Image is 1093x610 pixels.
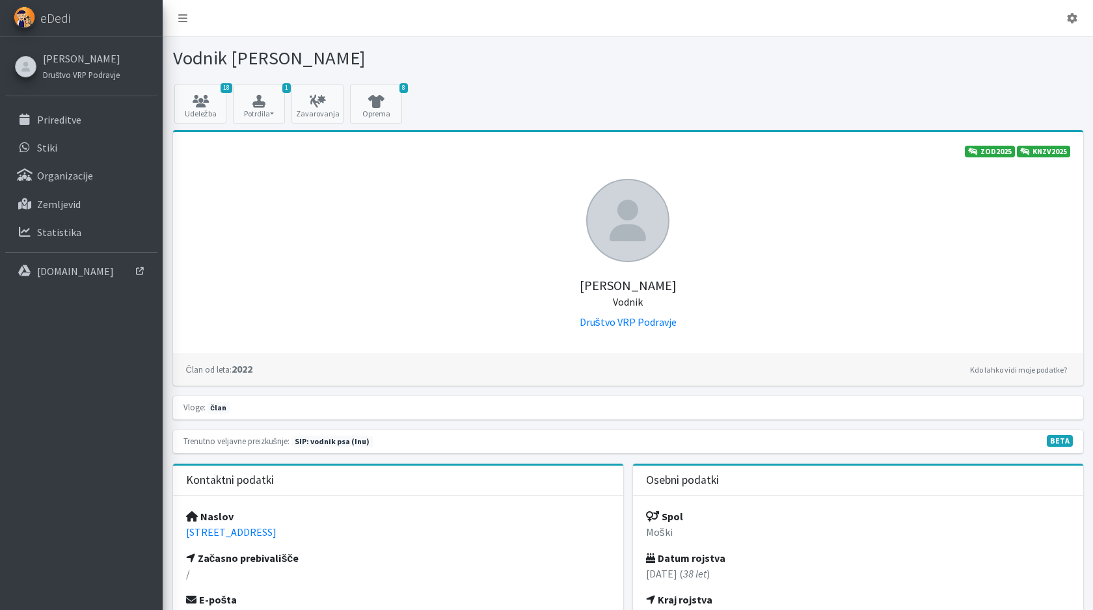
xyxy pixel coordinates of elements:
[683,567,707,580] em: 38 let
[613,295,643,308] small: Vodnik
[37,141,57,154] p: Stiki
[14,7,35,28] img: eDedi
[233,85,285,124] button: 1 Potrdila
[37,198,81,211] p: Zemljevid
[186,525,277,538] a: [STREET_ADDRESS]
[186,593,237,606] strong: E-pošta
[183,402,206,412] small: Vloge:
[43,66,120,82] a: Društvo VRP Podravje
[1017,146,1070,157] a: KNZV2025
[350,85,402,124] a: 8 Oprema
[291,85,344,124] a: Zavarovanja
[174,85,226,124] a: 18 Udeležba
[183,436,290,446] small: Trenutno veljavne preizkušnje:
[186,362,252,375] strong: 2022
[40,8,70,28] span: eDedi
[186,364,232,375] small: Član od leta:
[37,226,81,239] p: Statistika
[646,593,712,606] strong: Kraj rojstva
[967,362,1070,378] a: Kdo lahko vidi moje podatke?
[5,107,157,133] a: Prireditve
[646,551,725,564] strong: Datum rojstva
[5,258,157,284] a: [DOMAIN_NAME]
[291,436,373,447] span: Naslednja preizkušnja: pomlad 2026
[5,135,157,161] a: Stiki
[5,163,157,189] a: Organizacije
[965,146,1015,157] a: ZOD2025
[646,566,1070,581] p: [DATE] ( )
[43,51,120,66] a: [PERSON_NAME]
[173,47,623,70] h1: Vodnik [PERSON_NAME]
[186,551,299,564] strong: Začasno prebivališče
[37,265,114,278] p: [DOMAIN_NAME]
[37,169,93,182] p: Organizacije
[580,315,677,328] a: Društvo VRP Podravje
[646,473,719,487] h3: Osebni podatki
[37,113,81,126] p: Prireditve
[186,262,1070,309] h5: [PERSON_NAME]
[5,191,157,217] a: Zemljevid
[186,566,610,581] p: /
[186,473,274,487] h3: Kontaktni podatki
[1047,435,1073,447] span: V fazi razvoja
[5,219,157,245] a: Statistika
[399,83,408,93] span: 8
[221,83,232,93] span: 18
[646,510,683,523] strong: Spol
[646,524,1070,540] p: Moški
[186,510,234,523] strong: Naslov
[282,83,291,93] span: 1
[43,70,120,80] small: Društvo VRP Podravje
[208,402,230,414] span: član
